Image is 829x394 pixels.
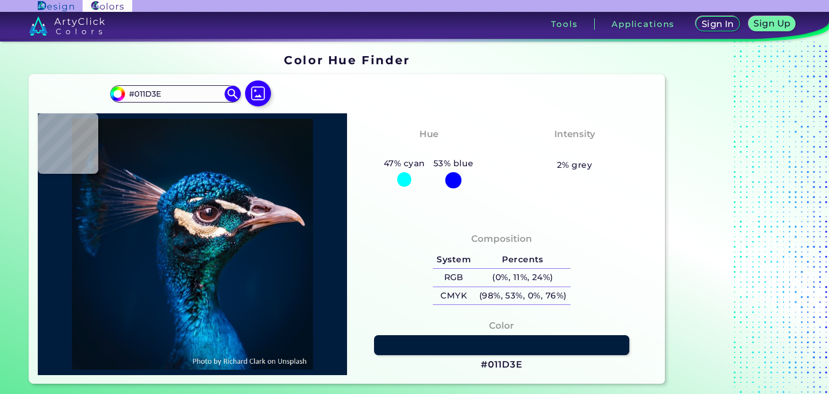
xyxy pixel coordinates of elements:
[551,144,598,157] h3: Vibrant
[419,126,438,142] h4: Hue
[703,20,732,28] h5: Sign In
[475,269,570,287] h5: (0%, 11%, 24%)
[379,157,429,171] h5: 47% cyan
[471,231,532,247] h4: Composition
[398,144,459,157] h3: Cyan-Blue
[225,86,241,102] img: icon search
[557,158,592,172] h5: 2% grey
[38,1,74,11] img: ArtyClick Design logo
[551,20,577,28] h3: Tools
[756,19,789,28] h5: Sign Up
[433,287,475,305] h5: CMYK
[481,358,522,371] h3: #011D3E
[429,157,478,171] h5: 53% blue
[125,87,226,101] input: type color..
[29,16,105,36] img: logo_artyclick_colors_white.svg
[284,52,410,68] h1: Color Hue Finder
[751,17,793,31] a: Sign Up
[611,20,675,28] h3: Applications
[698,17,738,31] a: Sign In
[245,80,271,106] img: icon picture
[475,287,570,305] h5: (98%, 53%, 0%, 76%)
[433,269,475,287] h5: RGB
[475,251,570,269] h5: Percents
[433,251,475,269] h5: System
[43,119,342,370] img: img_pavlin.jpg
[554,126,595,142] h4: Intensity
[489,318,514,334] h4: Color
